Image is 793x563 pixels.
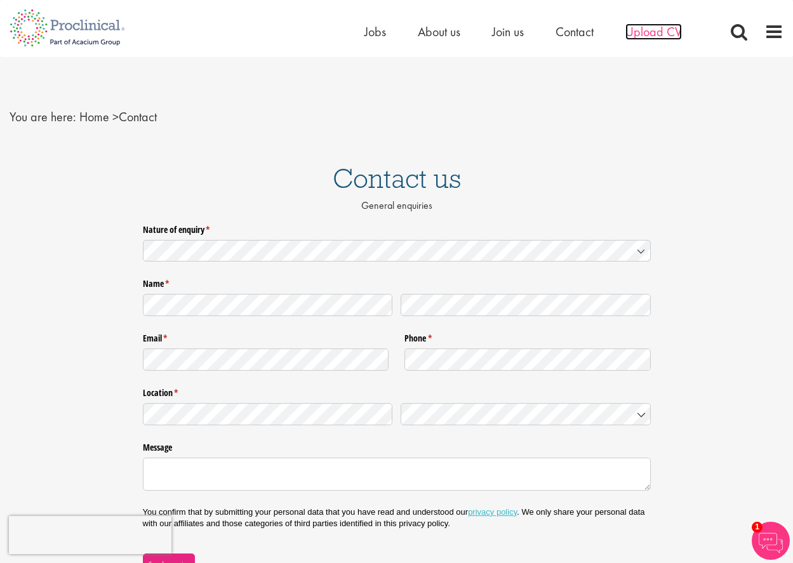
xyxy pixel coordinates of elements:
legend: Name [143,274,651,290]
a: About us [418,23,460,40]
label: Message [143,437,651,454]
p: You confirm that by submitting your personal data that you have read and understood our . We only... [143,507,651,529]
a: Jobs [364,23,386,40]
label: Phone [404,328,651,345]
input: First [143,294,393,316]
legend: Location [143,383,651,399]
span: You are here: [10,109,76,125]
img: Chatbot [752,522,790,560]
input: State / Province / Region [143,403,393,425]
iframe: reCAPTCHA [9,516,171,554]
span: > [112,109,119,125]
span: Contact [79,109,157,125]
a: Upload CV [625,23,682,40]
a: breadcrumb link to Home [79,109,109,125]
span: 1 [752,522,763,533]
a: Contact [556,23,594,40]
a: privacy policy [468,507,517,517]
input: Last [401,294,651,316]
label: Email [143,328,389,345]
label: Nature of enquiry [143,219,651,235]
input: Country [401,403,651,425]
a: Join us [492,23,524,40]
